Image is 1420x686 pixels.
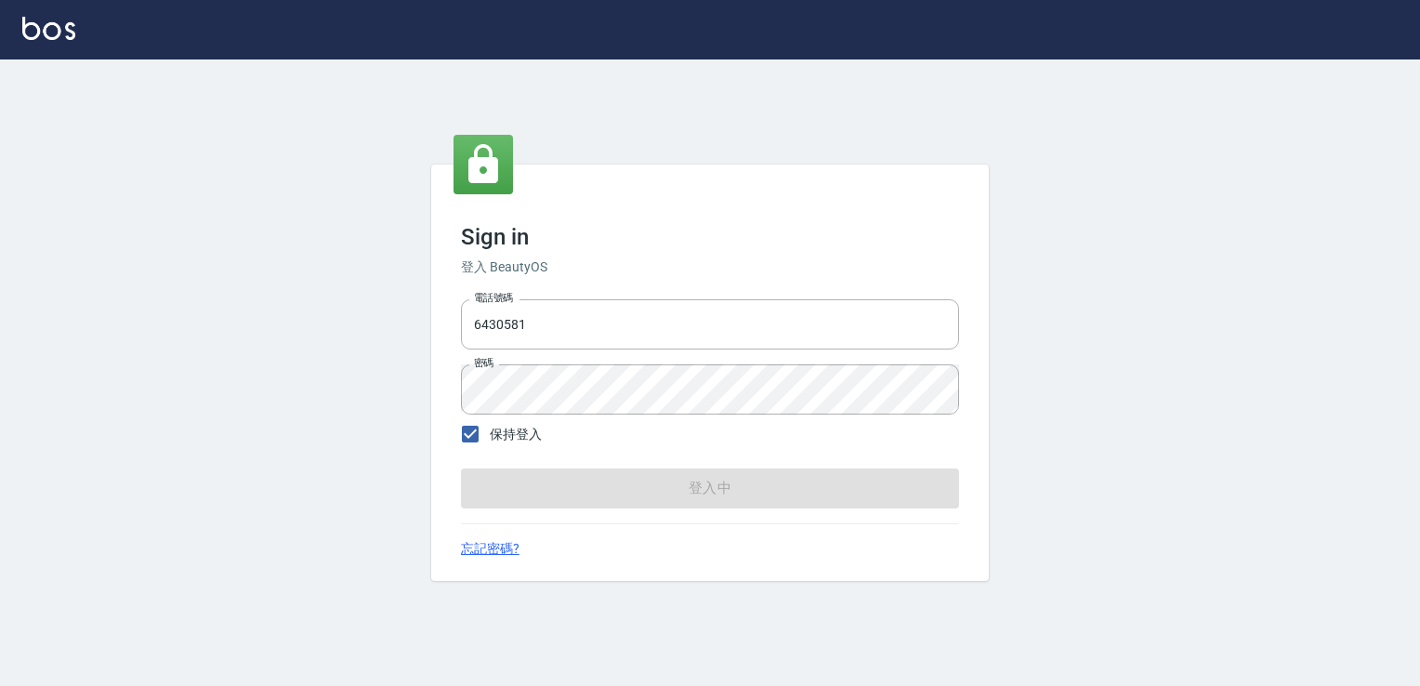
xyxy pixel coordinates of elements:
label: 密碼 [474,356,493,370]
label: 電話號碼 [474,291,513,305]
a: 忘記密碼? [461,539,519,559]
h3: Sign in [461,224,959,250]
img: Logo [22,17,75,40]
h6: 登入 BeautyOS [461,257,959,277]
span: 保持登入 [490,425,542,444]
